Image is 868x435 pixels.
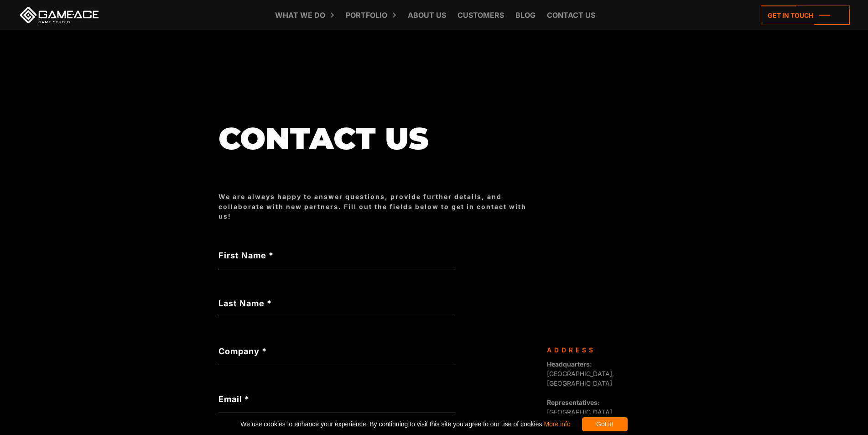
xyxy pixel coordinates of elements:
a: More info [544,420,570,428]
span: We use cookies to enhance your experience. By continuing to visit this site you agree to our use ... [240,417,570,431]
strong: Representatives: [547,398,600,406]
h1: Contact us [218,122,538,155]
div: Address [547,345,643,355]
span: [GEOGRAPHIC_DATA], [GEOGRAPHIC_DATA] [547,360,614,387]
label: Company * [218,345,456,357]
strong: Headquarters: [547,360,592,368]
a: Get in touch [761,5,850,25]
div: We are always happy to answer questions, provide further details, and collaborate with new partne... [218,192,538,221]
label: Last Name * [218,297,456,309]
label: Email * [218,393,456,405]
div: Got it! [582,417,628,431]
label: First Name * [218,249,456,262]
